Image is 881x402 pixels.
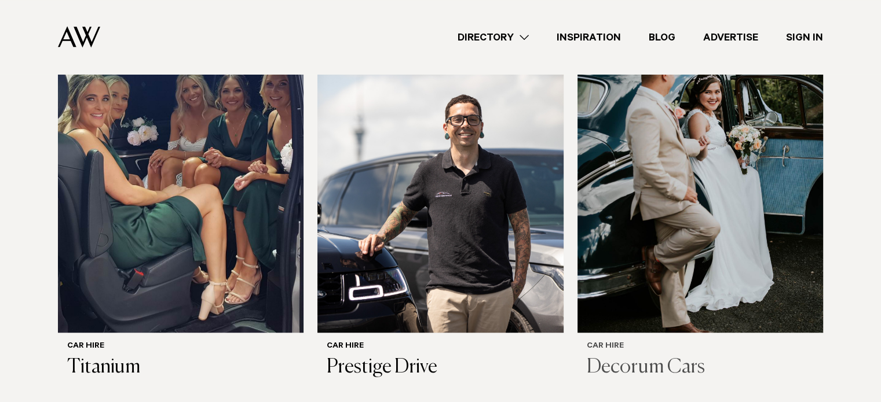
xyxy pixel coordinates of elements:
h6: Car Hire [587,342,814,352]
a: Blog [635,29,689,45]
a: Directory [444,29,543,45]
h3: Decorum Cars [587,356,814,379]
a: Auckland Weddings Car Hire | Titanium Car Hire Titanium [58,3,304,389]
img: Auckland Weddings Car Hire | Decorum Cars [577,3,823,332]
img: Auckland Weddings Logo [58,26,100,47]
a: Auckland Weddings Car Hire | Prestige Drive Car Hire Prestige Drive [317,3,563,389]
a: Advertise [689,29,772,45]
h6: Car Hire [327,342,554,352]
img: Auckland Weddings Car Hire | Prestige Drive [317,3,563,332]
img: Auckland Weddings Car Hire | Titanium [58,3,304,332]
a: Inspiration [543,29,635,45]
a: Sign In [772,29,837,45]
h3: Prestige Drive [327,356,554,379]
h3: Titanium [67,356,294,379]
h6: Car Hire [67,342,294,352]
a: Auckland Weddings Car Hire | Decorum Cars Car Hire Decorum Cars [577,3,823,389]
